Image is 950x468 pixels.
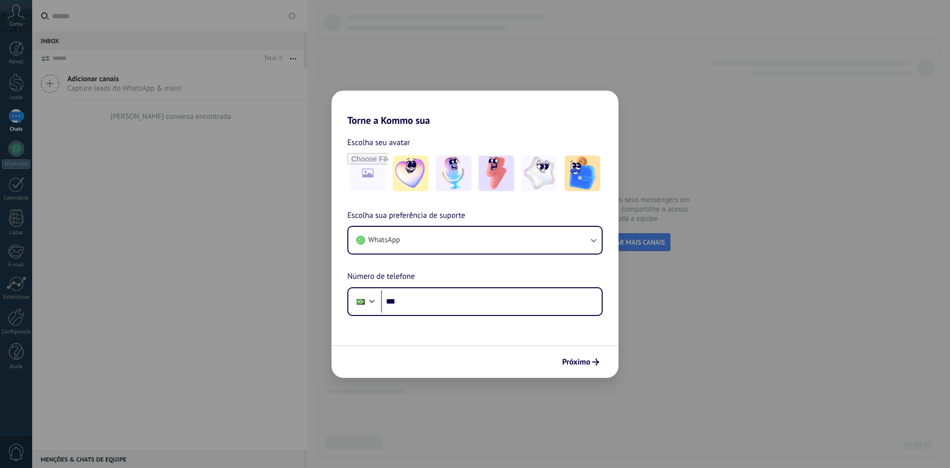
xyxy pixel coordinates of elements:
[558,354,604,370] button: Próximo
[565,156,600,191] img: -5.jpeg
[478,156,514,191] img: -3.jpeg
[368,235,400,245] span: WhatsApp
[436,156,472,191] img: -2.jpeg
[332,91,618,126] h2: Torne a Kommo sua
[351,291,370,312] div: Brazil: + 55
[348,227,602,254] button: WhatsApp
[347,136,410,149] span: Escolha seu avatar
[522,156,557,191] img: -4.jpeg
[347,209,465,222] span: Escolha sua preferência de suporte
[347,270,415,283] span: Número de telefone
[562,359,590,365] span: Próximo
[393,156,428,191] img: -1.jpeg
